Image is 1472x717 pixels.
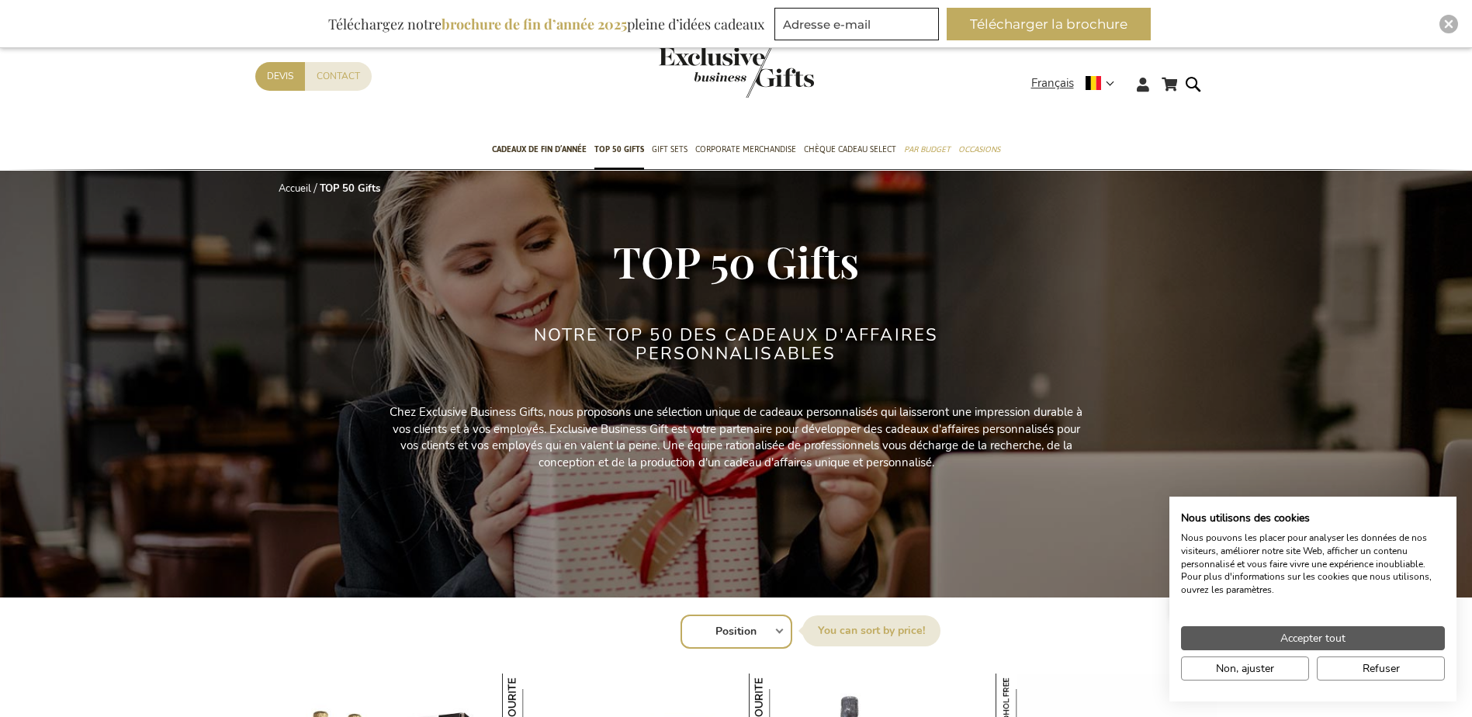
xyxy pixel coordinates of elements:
[305,62,372,91] a: Contact
[659,47,814,98] img: Exclusive Business gifts logo
[802,615,940,646] label: [GEOGRAPHIC_DATA] par
[774,8,939,40] input: Adresse e-mail
[279,182,311,196] a: Accueil
[652,141,688,158] span: Gift Sets
[1031,74,1124,92] div: Français
[320,182,380,196] strong: TOP 50 Gifts
[659,47,736,98] a: store logo
[1181,626,1445,650] button: Accepter tous les cookies
[321,8,771,40] div: Téléchargez notre pleine d’idées cadeaux
[613,232,859,289] span: TOP 50 Gifts
[1216,660,1274,677] span: Non, ajuster
[1444,19,1453,29] img: Close
[1363,660,1400,677] span: Refuser
[492,141,587,158] span: Cadeaux de fin d’année
[387,404,1086,471] p: Chez Exclusive Business Gifts, nous proposons une sélection unique de cadeaux personnalisés qui l...
[255,62,305,91] a: Devis
[1280,630,1346,646] span: Accepter tout
[904,141,951,158] span: Par budget
[958,141,1000,158] span: Occasions
[1031,74,1074,92] span: Français
[594,141,644,158] span: TOP 50 Gifts
[695,141,796,158] span: Corporate Merchandise
[947,8,1151,40] button: Télécharger la brochure
[442,15,627,33] b: brochure de fin d’année 2025
[445,326,1027,363] h2: Notre TOP 50 des cadeaux d'affaires personnalisables
[1439,15,1458,33] div: Close
[774,8,944,45] form: marketing offers and promotions
[1181,511,1445,525] h2: Nous utilisons des cookies
[1317,656,1445,681] button: Refuser tous les cookies
[1181,532,1445,597] p: Nous pouvons les placer pour analyser les données de nos visiteurs, améliorer notre site Web, aff...
[1181,656,1309,681] button: Ajustez les préférences de cookie
[804,141,896,158] span: Chèque Cadeau Select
